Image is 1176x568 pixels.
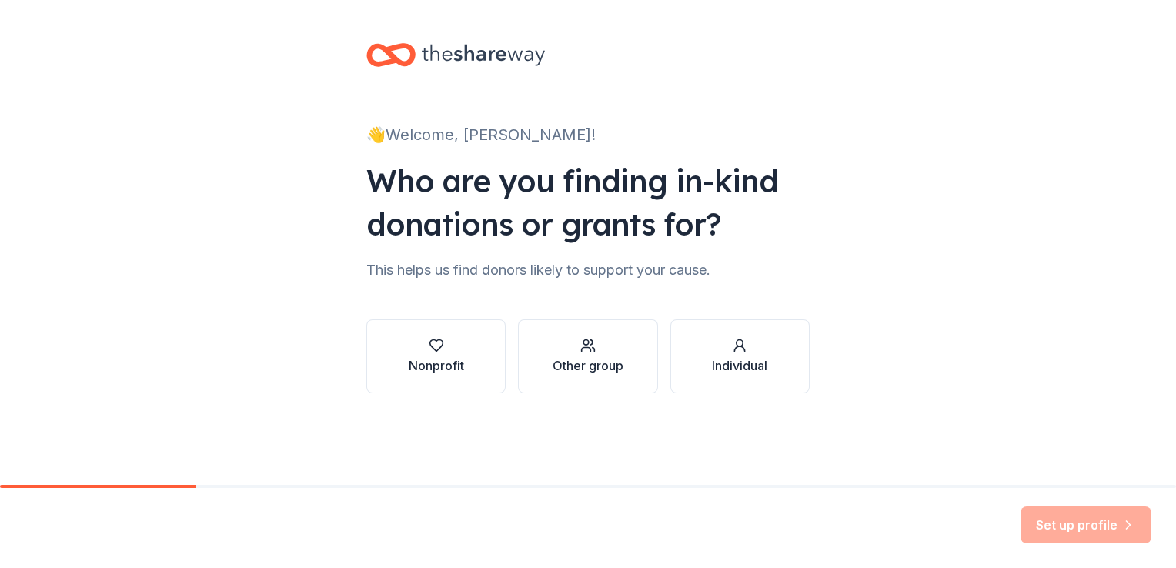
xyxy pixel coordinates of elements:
button: Individual [670,319,810,393]
div: Who are you finding in-kind donations or grants for? [366,159,810,246]
div: Individual [712,356,767,375]
button: Nonprofit [366,319,506,393]
div: Other group [553,356,623,375]
div: This helps us find donors likely to support your cause. [366,258,810,282]
div: Nonprofit [409,356,464,375]
button: Other group [518,319,657,393]
div: 👋 Welcome, [PERSON_NAME]! [366,122,810,147]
